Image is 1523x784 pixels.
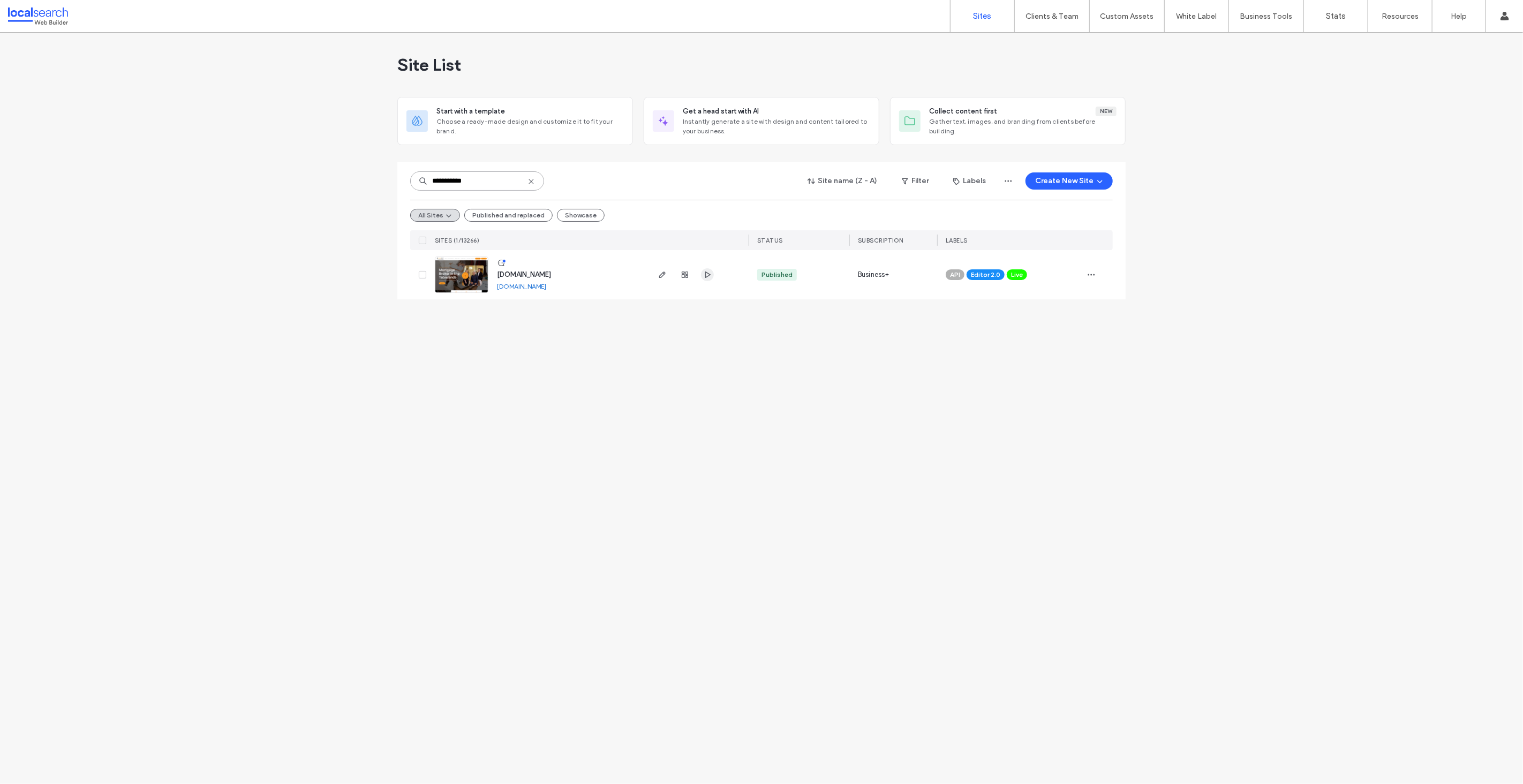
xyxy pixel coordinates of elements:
[1240,12,1293,21] label: Business Tools
[929,106,997,117] span: Collect content first
[944,172,996,190] button: Labels
[1451,12,1467,21] label: Help
[1011,270,1023,280] span: Live
[929,117,1117,136] span: Gather text, images, and branding from clients before building.
[1096,107,1117,116] div: New
[397,54,461,76] span: Site List
[1100,12,1154,21] label: Custom Assets
[1326,11,1346,21] label: Stats
[858,237,903,244] span: SUBSCRIPTION
[497,270,551,278] a: [DOMAIN_NAME]
[974,11,992,21] label: Sites
[683,117,870,136] span: Instantly generate a site with design and content tailored to your business.
[25,7,47,17] span: Help
[858,269,889,280] span: Business+
[757,237,783,244] span: STATUS
[971,270,1000,280] span: Editor 2.0
[436,117,624,136] span: Choose a ready-made design and customize it to fit your brand.
[891,172,939,190] button: Filter
[1026,172,1113,190] button: Create New Site
[1026,12,1079,21] label: Clients & Team
[798,172,887,190] button: Site name (Z - A)
[1177,12,1217,21] label: White Label
[890,97,1126,145] div: Collect content firstNewGather text, images, and branding from clients before building.
[644,97,879,145] div: Get a head start with AIInstantly generate a site with design and content tailored to your business.
[410,209,460,222] button: All Sites
[397,97,633,145] div: Start with a templateChoose a ready-made design and customize it to fit your brand.
[1382,12,1419,21] label: Resources
[497,282,546,290] a: [DOMAIN_NAME]
[557,209,605,222] button: Showcase
[950,270,960,280] span: API
[761,270,793,280] div: Published
[464,209,553,222] button: Published and replaced
[436,106,505,117] span: Start with a template
[435,237,480,244] span: SITES (1/13266)
[683,106,759,117] span: Get a head start with AI
[946,237,968,244] span: LABELS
